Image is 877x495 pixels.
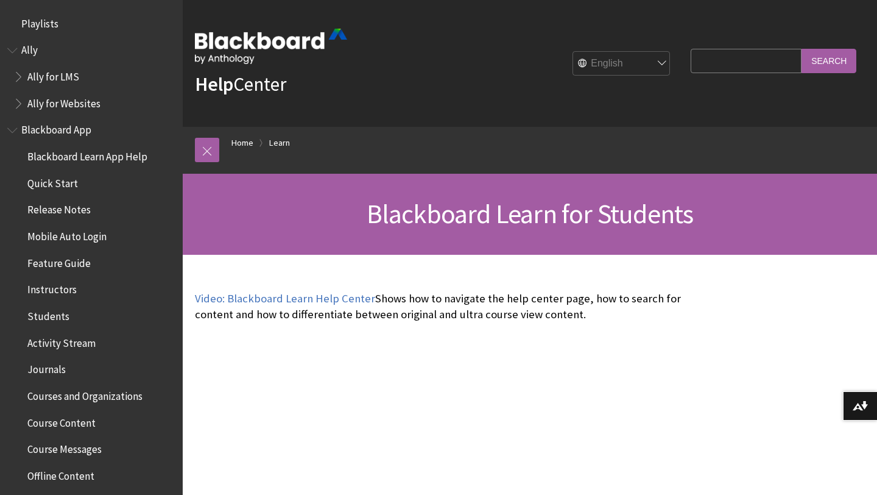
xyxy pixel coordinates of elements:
span: Activity Stream [27,333,96,349]
p: Shows how to navigate the help center page, how to search for content and how to differentiate be... [195,291,685,322]
span: Course Messages [27,440,102,456]
span: Release Notes [27,200,91,216]
span: Students [27,306,69,322]
span: Ally for Websites [27,93,100,110]
span: Course Content [27,413,96,429]
span: Mobile Auto Login [27,226,107,243]
span: Ally for LMS [27,66,79,83]
nav: Book outline for Playlists [7,13,175,34]
span: Journals [27,360,66,376]
a: Home [231,135,253,151]
span: Playlists [21,13,58,30]
nav: Book outline for Anthology Ally Help [7,40,175,114]
select: Site Language Selector [573,52,671,76]
strong: Help [195,72,233,96]
span: Ally [21,40,38,57]
span: Courses and Organizations [27,386,143,402]
span: Blackboard App [21,120,91,137]
input: Search [801,49,856,73]
img: Blackboard by Anthology [195,29,347,64]
span: Feature Guide [27,253,91,269]
span: Offline Content [27,466,94,482]
span: Blackboard Learn App Help [27,146,147,163]
span: Blackboard Learn for Students [367,197,694,230]
span: Instructors [27,280,77,296]
a: Learn [269,135,290,151]
a: HelpCenter [195,72,286,96]
a: Video: Blackboard Learn Help Center [195,291,375,306]
span: Quick Start [27,173,78,190]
